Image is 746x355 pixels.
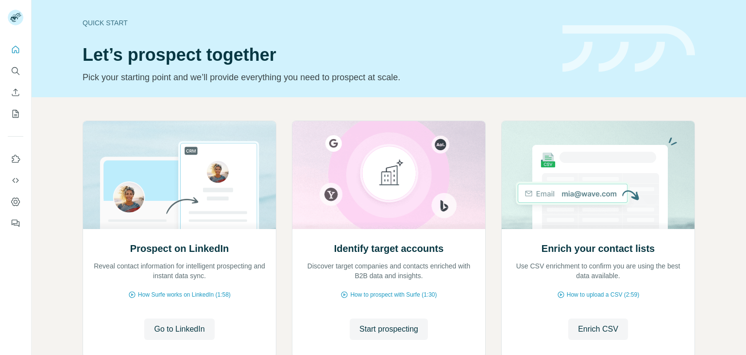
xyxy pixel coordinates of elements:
[138,290,231,299] span: How Surfe works on LinkedIn (1:58)
[83,18,551,28] div: Quick start
[8,84,23,101] button: Enrich CSV
[501,121,695,229] img: Enrich your contact lists
[83,121,276,229] img: Prospect on LinkedIn
[292,121,486,229] img: Identify target accounts
[130,242,229,255] h2: Prospect on LinkedIn
[83,45,551,65] h1: Let’s prospect together
[302,261,475,281] p: Discover target companies and contacts enriched with B2B data and insights.
[93,261,266,281] p: Reveal contact information for intelligent prospecting and instant data sync.
[562,25,695,72] img: banner
[542,242,655,255] h2: Enrich your contact lists
[8,105,23,123] button: My lists
[154,323,204,335] span: Go to LinkedIn
[568,319,628,340] button: Enrich CSV
[567,290,639,299] span: How to upload a CSV (2:59)
[511,261,685,281] p: Use CSV enrichment to confirm you are using the best data available.
[8,62,23,80] button: Search
[359,323,418,335] span: Start prospecting
[350,319,428,340] button: Start prospecting
[578,323,618,335] span: Enrich CSV
[334,242,444,255] h2: Identify target accounts
[8,41,23,58] button: Quick start
[8,172,23,189] button: Use Surfe API
[350,290,437,299] span: How to prospect with Surfe (1:30)
[144,319,214,340] button: Go to LinkedIn
[8,150,23,168] button: Use Surfe on LinkedIn
[83,71,551,84] p: Pick your starting point and we’ll provide everything you need to prospect at scale.
[8,214,23,232] button: Feedback
[8,193,23,211] button: Dashboard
